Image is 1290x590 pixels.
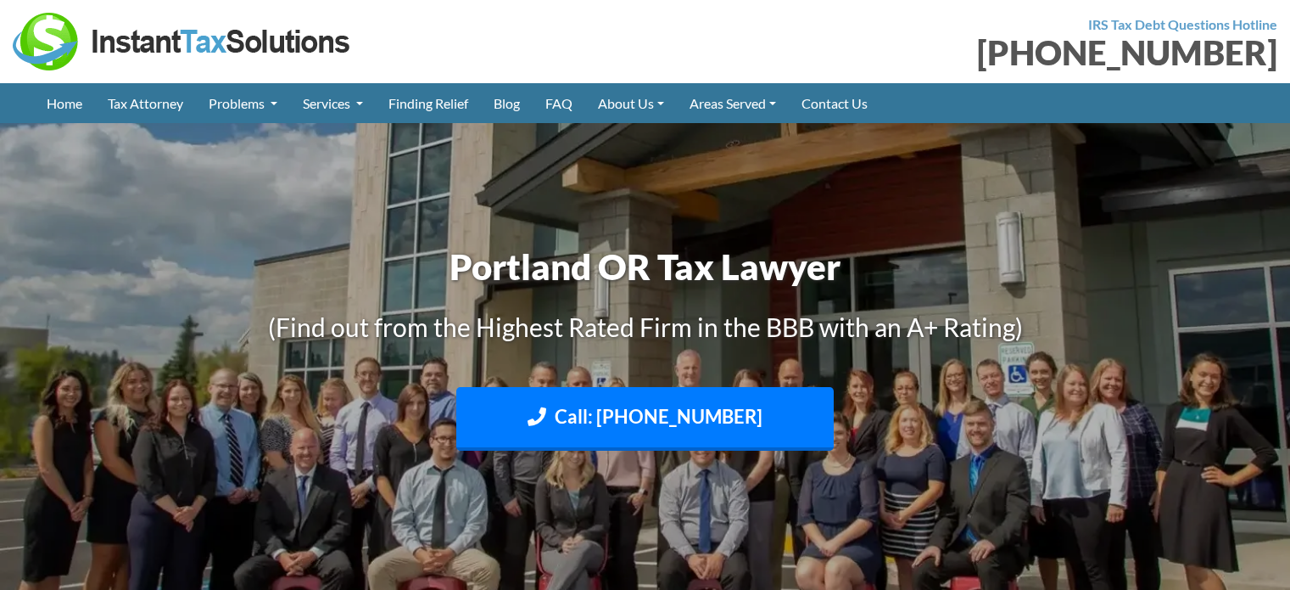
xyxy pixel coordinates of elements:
div: [PHONE_NUMBER] [658,36,1278,70]
strong: IRS Tax Debt Questions Hotline [1088,16,1277,32]
a: Tax Attorney [95,83,196,123]
a: Home [34,83,95,123]
a: About Us [585,83,677,123]
a: Instant Tax Solutions Logo [13,31,352,48]
a: Services [290,83,376,123]
a: FAQ [533,83,585,123]
a: Areas Served [677,83,789,123]
h3: (Find out from the Highest Rated Firm in the BBB with an A+ Rating) [175,309,1116,345]
a: Problems [196,83,290,123]
a: Finding Relief [376,83,481,123]
a: Blog [481,83,533,123]
h1: Portland OR Tax Lawyer [175,242,1116,292]
a: Contact Us [789,83,880,123]
img: Instant Tax Solutions Logo [13,13,352,70]
a: Call: [PHONE_NUMBER] [456,387,834,451]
